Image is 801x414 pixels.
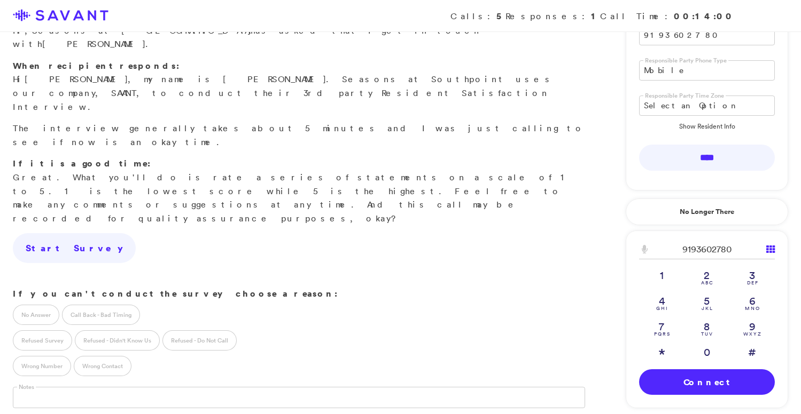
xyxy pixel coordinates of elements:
[685,316,730,341] a: 8
[729,306,775,311] span: M N O
[13,122,585,149] p: The interview generally takes about 5 minutes and I was just calling to see if now is an okay time.
[639,265,685,290] a: 1
[729,341,775,367] a: #
[13,288,338,299] strong: If you can't conduct the survey choose a reason:
[62,305,140,325] label: Call Back - Bad Timing
[75,330,160,351] label: Refused - Didn't Know Us
[639,332,685,337] span: P Q R S
[685,265,730,290] a: 2
[729,265,775,290] a: 3
[13,157,585,225] p: Great. What you'll do is rate a series of statements on a scale of 1 to 5. 1 is the lowest score ...
[644,96,756,115] span: Select an Option
[643,57,728,65] label: Responsible Party Phone Type
[17,383,36,391] label: Notes
[25,74,128,84] span: [PERSON_NAME]
[729,290,775,316] a: 6
[729,281,775,285] span: D E F
[685,306,730,311] span: J K L
[162,330,237,351] label: Refused - Do Not Call
[644,61,756,80] span: Mobile
[591,10,600,22] strong: 1
[729,332,775,337] span: W X Y Z
[74,356,131,376] label: Wrong Contact
[685,332,730,337] span: T U V
[729,316,775,341] a: 9
[13,305,59,325] label: No Answer
[685,281,730,285] span: A B C
[13,157,151,169] strong: If it is a good time:
[639,316,685,341] a: 7
[674,10,735,22] strong: 00:14:00
[685,290,730,316] a: 5
[32,25,251,36] span: Seasons at [GEOGRAPHIC_DATA]
[626,198,788,225] a: No Longer There
[639,369,775,395] a: Connect
[679,122,735,131] a: Show Resident Info
[643,92,726,100] label: Responsible Party Time Zone
[639,306,685,311] span: G H I
[685,341,730,367] a: 0
[42,38,145,49] span: [PERSON_NAME]
[639,290,685,316] a: 4
[496,10,506,22] strong: 5
[13,59,585,114] p: Hi , my name is [PERSON_NAME]. Seasons at Southpoint uses our company, SAVANT, to conduct their 3...
[13,356,71,376] label: Wrong Number
[13,233,136,263] a: Start Survey
[13,60,180,71] strong: When recipient responds:
[13,330,72,351] label: Refused Survey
